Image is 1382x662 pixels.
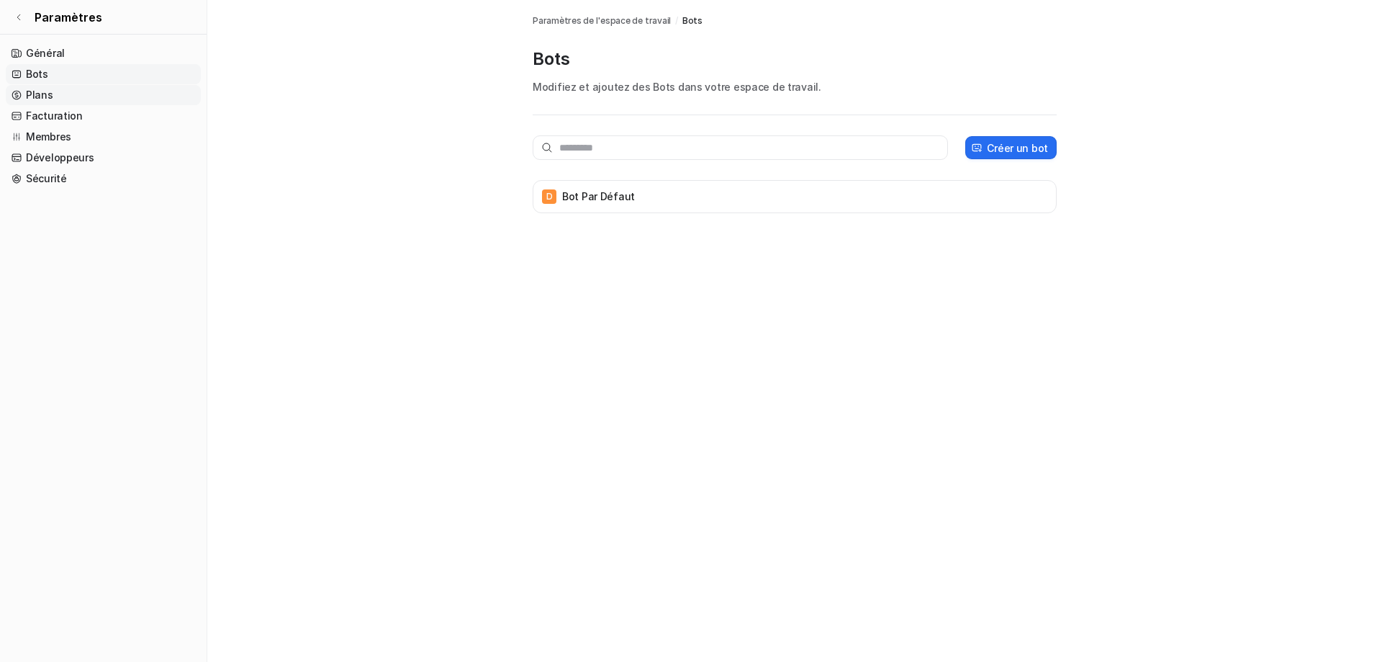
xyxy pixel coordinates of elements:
[533,81,821,93] font: Modifiez et ajoutez des Bots dans votre espace de travail.
[35,10,102,24] font: Paramètres
[26,130,71,143] font: Membres
[6,148,201,168] a: Développeurs
[533,15,671,26] font: Paramètres de l'espace de travail
[533,14,671,27] a: Paramètres de l'espace de travail
[675,15,678,26] font: /
[562,190,635,202] font: Bot par défaut
[26,47,65,59] font: Général
[26,89,53,101] font: Plans
[6,169,201,189] a: Sécurité
[6,106,201,126] a: Facturation
[6,127,201,147] a: Membres
[26,68,48,80] font: Bots
[6,43,201,63] a: Général
[682,15,703,26] font: Bots
[6,64,201,84] a: Bots
[965,136,1057,159] button: Créer un bot
[546,191,553,202] font: D
[971,143,983,153] img: créer
[26,109,83,122] font: Facturation
[26,172,67,184] font: Sécurité
[26,151,94,164] font: Développeurs
[6,85,201,105] a: Plans
[987,142,1048,154] font: Créer un bot
[682,14,703,27] a: Bots
[533,48,570,69] font: Bots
